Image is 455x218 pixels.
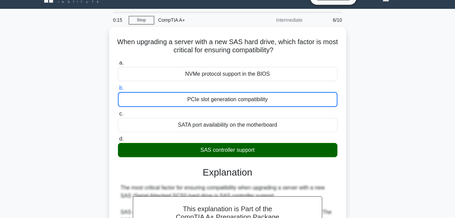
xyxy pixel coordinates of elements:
div: Intermediate [247,13,307,27]
h5: When upgrading a server with a new SAS hard drive, which factor is most critical for ensuring com... [117,38,338,55]
div: NVMe protocol support in the BIOS [118,67,337,81]
div: 0:15 [109,13,129,27]
div: 6/10 [307,13,346,27]
a: Stop [129,16,154,24]
div: SATA port availability on the motherboard [118,118,337,132]
span: c. [119,111,123,116]
div: PCIe slot generation compatibility [118,92,337,107]
div: CompTIA A+ [154,13,247,27]
div: SAS controller support [118,143,337,157]
span: a. [119,60,124,66]
span: b. [119,85,124,91]
span: d. [119,136,124,142]
h3: Explanation [122,167,333,178]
